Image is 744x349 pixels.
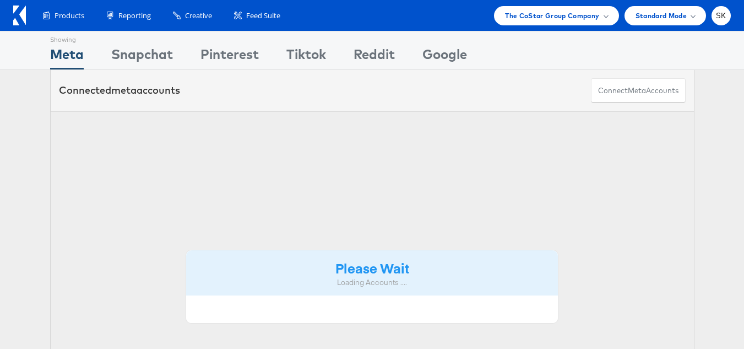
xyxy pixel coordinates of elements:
[118,10,151,21] span: Reporting
[185,10,212,21] span: Creative
[59,83,180,98] div: Connected accounts
[628,85,646,96] span: meta
[591,78,686,103] button: ConnectmetaAccounts
[335,259,409,277] strong: Please Wait
[200,45,259,69] div: Pinterest
[111,45,173,69] div: Snapchat
[246,10,280,21] span: Feed Suite
[50,45,84,69] div: Meta
[50,31,84,45] div: Showing
[636,10,687,22] span: Standard Mode
[55,10,84,21] span: Products
[111,84,137,96] span: meta
[422,45,467,69] div: Google
[505,10,599,22] span: The CoStar Group Company
[286,45,326,69] div: Tiktok
[194,277,550,288] div: Loading Accounts ....
[354,45,395,69] div: Reddit
[716,12,726,19] span: SK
